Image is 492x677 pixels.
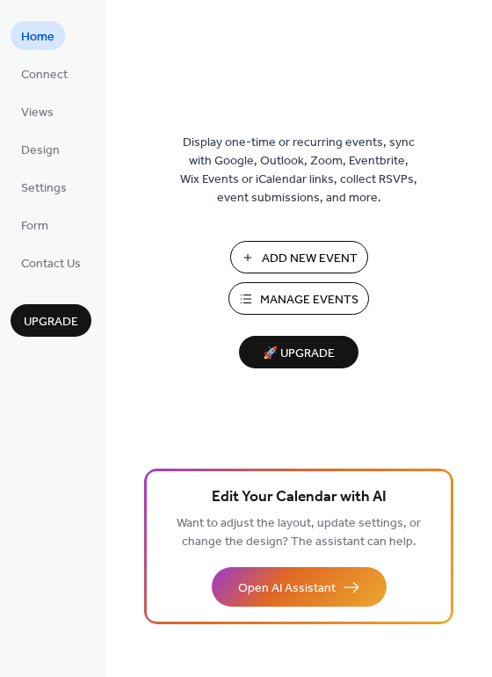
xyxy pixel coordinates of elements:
[11,135,70,164] a: Design
[230,241,368,273] button: Add New Event
[11,21,65,50] a: Home
[21,66,68,84] span: Connect
[11,97,64,126] a: Views
[239,336,358,368] button: 🚀 Upgrade
[11,59,78,88] a: Connect
[250,342,348,366] span: 🚀 Upgrade
[212,567,387,607] button: Open AI Assistant
[11,172,77,201] a: Settings
[228,282,369,315] button: Manage Events
[21,28,54,47] span: Home
[21,217,48,236] span: Form
[262,250,358,268] span: Add New Event
[21,179,67,198] span: Settings
[24,313,78,331] span: Upgrade
[212,485,387,510] span: Edit Your Calendar with AI
[21,104,54,122] span: Views
[238,579,336,598] span: Open AI Assistant
[180,134,417,207] span: Display one-time or recurring events, sync with Google, Outlook, Zoom, Eventbrite, Wix Events or ...
[11,304,91,337] button: Upgrade
[260,291,358,309] span: Manage Events
[177,512,421,554] span: Want to adjust the layout, update settings, or change the design? The assistant can help.
[11,248,91,277] a: Contact Us
[21,255,81,273] span: Contact Us
[21,142,60,160] span: Design
[11,210,59,239] a: Form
